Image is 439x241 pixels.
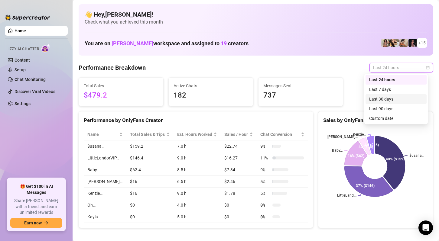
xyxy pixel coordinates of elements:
a: Settings [15,101,31,106]
span: 0 % [260,214,270,220]
td: [PERSON_NAME]… [84,176,126,188]
span: calendar [426,66,430,69]
td: $1.78 [221,188,257,199]
span: 5 % [260,178,270,185]
span: Chat Conversion [260,131,300,138]
td: Kayla… [84,211,126,223]
div: Sales by OnlyFans Creator [323,116,428,124]
a: Content [15,58,30,63]
text: Kenzie… [353,132,366,137]
a: Chat Monitoring [15,77,46,82]
td: $0 [221,199,257,211]
img: Avry (@avryjennervip) [381,39,390,47]
div: Last 7 days [366,85,427,94]
td: 5.0 h [174,211,221,223]
span: $479.2 [84,90,158,101]
h4: Performance Breakdown [79,63,146,72]
span: 9 % [260,143,270,149]
span: Active Chats [174,82,248,89]
span: + 15 [418,40,426,46]
td: $0 [126,211,174,223]
div: Last 30 days [369,96,423,102]
span: 11 % [260,155,270,161]
td: 9.0 h [174,152,221,164]
span: Last 24 hours [373,63,429,72]
span: Izzy AI Chatter [8,46,39,52]
span: arrow-right [44,221,48,225]
div: Last 90 days [366,104,427,114]
td: Kenzie… [84,188,126,199]
td: $16.27 [221,152,257,164]
div: Open Intercom Messenger [418,220,433,235]
div: Est. Hours Worked [177,131,213,138]
td: $2.46 [221,176,257,188]
text: $usana… [409,154,424,158]
th: Total Sales & Tips [126,129,174,140]
td: LittleLandorVIP… [84,152,126,164]
span: Check what you achieved this month [85,19,427,25]
span: Name [87,131,118,138]
a: Home [15,28,26,33]
span: Total Sales & Tips [130,131,165,138]
th: Name [84,129,126,140]
th: Chat Conversion [257,129,308,140]
td: 8.5 h [174,164,221,176]
div: Performance by OnlyFans Creator [84,116,308,124]
span: [PERSON_NAME] [112,40,153,47]
div: Last 30 days [366,94,427,104]
td: $22.74 [221,140,257,152]
td: $62.4 [126,164,174,176]
td: 6.5 h [174,176,221,188]
div: Last 90 days [369,105,423,112]
img: Kayla (@kaylathaylababy) [399,39,408,47]
span: Sales / Hour [224,131,248,138]
span: Messages Sent [263,82,338,89]
img: logo-BBDzfeDw.svg [5,14,50,21]
text: Baby… [332,148,343,153]
div: Last 24 hours [369,76,423,83]
span: Total Sales [84,82,158,89]
span: 5 % [260,190,270,197]
span: 737 [263,90,338,101]
td: Oh… [84,199,126,211]
td: $usana… [84,140,126,152]
td: 4.0 h [174,199,221,211]
img: Baby (@babyyyybellaa) [408,39,417,47]
h4: 👋 Hey, [PERSON_NAME] ! [85,10,427,19]
div: Custom date [366,114,427,123]
div: Custom date [369,115,423,122]
h1: You are on workspace and assigned to creators [85,40,249,47]
img: AI Chatter [41,44,51,53]
td: Baby… [84,164,126,176]
td: $159.2 [126,140,174,152]
span: 19 [221,40,227,47]
span: Earn now [24,220,42,225]
td: $0 [221,211,257,223]
text: [PERSON_NAME]… [327,135,358,139]
span: 🎁 Get $100 in AI Messages [10,184,62,195]
div: Last 7 days [369,86,423,93]
a: Discover Viral Videos [15,89,55,94]
span: 0 % [260,202,270,208]
span: Share [PERSON_NAME] with a friend, and earn unlimited rewards [10,198,62,216]
img: Avry (@avryjennerfree) [390,39,399,47]
td: $146.4 [126,152,174,164]
span: 182 [174,90,248,101]
td: $0 [126,199,174,211]
text: LittleLand... [337,193,356,198]
td: $7.34 [221,164,257,176]
th: Sales / Hour [221,129,257,140]
span: 9 % [260,166,270,173]
td: $16 [126,176,174,188]
div: Last 24 hours [366,75,427,85]
td: 9.0 h [174,188,221,199]
a: Setup [15,67,26,72]
td: 7.0 h [174,140,221,152]
td: $16 [126,188,174,199]
button: Earn nowarrow-right [10,218,62,228]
